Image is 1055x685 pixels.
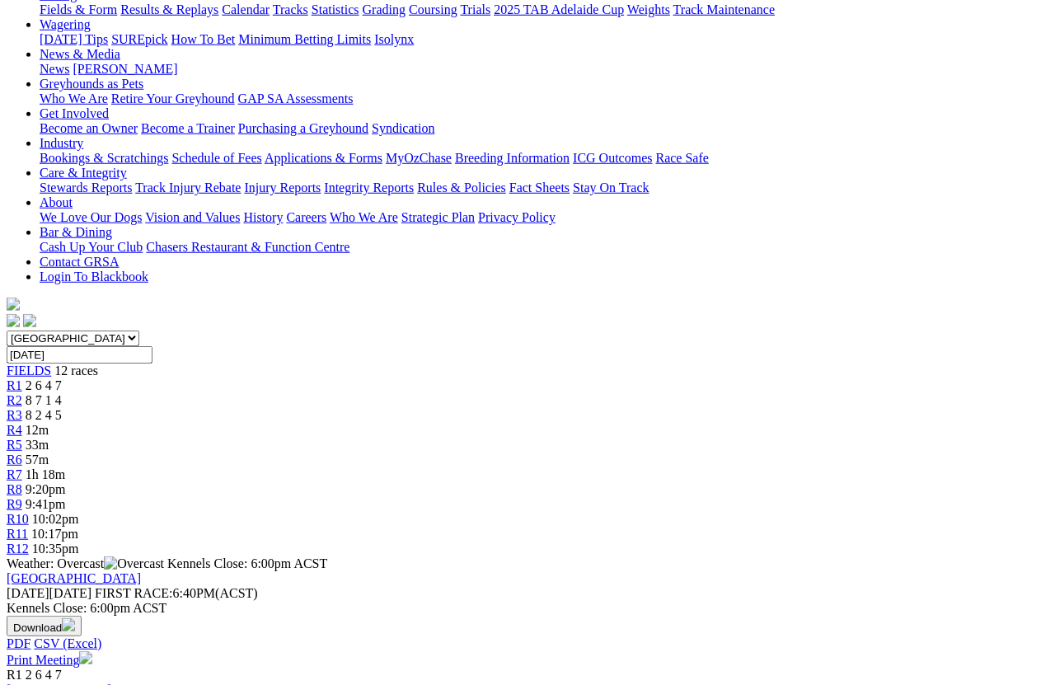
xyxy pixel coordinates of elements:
a: Race Safe [655,151,708,165]
a: Grading [363,2,406,16]
a: Injury Reports [244,181,321,195]
div: Racing [40,2,1048,17]
span: 9:41pm [26,497,66,511]
span: [DATE] [7,586,49,600]
a: How To Bet [171,32,236,46]
a: Bookings & Scratchings [40,151,168,165]
a: News [40,62,69,76]
a: R11 [7,527,28,541]
a: Industry [40,136,83,150]
span: 9:20pm [26,482,66,496]
div: Download [7,636,1048,651]
a: FIELDS [7,364,51,378]
a: Get Involved [40,106,109,120]
span: 8 2 4 5 [26,408,62,422]
span: 1h 18m [26,467,65,481]
a: Rules & Policies [417,181,506,195]
a: Login To Blackbook [40,270,148,284]
a: R8 [7,482,22,496]
a: Retire Your Greyhound [111,91,235,106]
a: PDF [7,636,30,650]
div: News & Media [40,62,1048,77]
a: R2 [7,393,22,407]
span: 2 6 4 7 [26,668,62,682]
a: Schedule of Fees [171,151,261,165]
a: [GEOGRAPHIC_DATA] [7,571,141,585]
a: Vision and Values [145,210,240,224]
div: About [40,210,1048,225]
a: Contact GRSA [40,255,119,269]
a: [DATE] Tips [40,32,108,46]
a: Greyhounds as Pets [40,77,143,91]
a: Fact Sheets [509,181,570,195]
span: 10:02pm [32,512,79,526]
a: R3 [7,408,22,422]
a: Wagering [40,17,91,31]
a: ICG Outcomes [573,151,652,165]
a: R12 [7,542,29,556]
a: 2025 TAB Adelaide Cup [494,2,624,16]
a: Isolynx [374,32,414,46]
a: Care & Integrity [40,166,127,180]
a: Purchasing a Greyhound [238,121,368,135]
span: 10:35pm [32,542,79,556]
a: Careers [286,210,326,224]
a: Become a Trainer [141,121,235,135]
span: 57m [26,453,49,467]
a: R1 [7,378,22,392]
a: R4 [7,423,22,437]
div: Get Involved [40,121,1048,136]
div: Industry [40,151,1048,166]
div: Kennels Close: 6:00pm ACST [7,601,1048,616]
span: R6 [7,453,22,467]
span: R5 [7,438,22,452]
a: Weights [627,2,670,16]
a: Stay On Track [573,181,649,195]
a: Privacy Policy [478,210,556,224]
a: R9 [7,497,22,511]
span: FIRST RACE: [95,586,172,600]
a: Chasers Restaurant & Function Centre [146,240,349,254]
a: Cash Up Your Club [40,240,143,254]
a: Statistics [312,2,359,16]
span: 33m [26,438,49,452]
a: SUREpick [111,32,167,46]
img: download.svg [62,618,75,631]
a: Track Injury Rebate [135,181,241,195]
a: Syndication [372,121,434,135]
span: R7 [7,467,22,481]
a: We Love Our Dogs [40,210,142,224]
a: Who We Are [330,210,398,224]
a: [PERSON_NAME] [73,62,177,76]
span: R10 [7,512,29,526]
a: GAP SA Assessments [238,91,354,106]
input: Select date [7,346,152,364]
button: Download [7,616,82,636]
a: Minimum Betting Limits [238,32,371,46]
a: About [40,195,73,209]
img: Overcast [104,556,164,571]
span: R1 [7,668,22,682]
a: Bar & Dining [40,225,112,239]
a: Applications & Forms [265,151,382,165]
span: 12m [26,423,49,437]
a: Fields & Form [40,2,117,16]
span: 2 6 4 7 [26,378,62,392]
a: Who We Are [40,91,108,106]
div: Greyhounds as Pets [40,91,1048,106]
a: News & Media [40,47,120,61]
a: Stewards Reports [40,181,132,195]
a: Become an Owner [40,121,138,135]
span: 8 7 1 4 [26,393,62,407]
a: CSV (Excel) [34,636,101,650]
a: Strategic Plan [401,210,475,224]
a: Coursing [409,2,457,16]
a: Print Meeting [7,653,92,667]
